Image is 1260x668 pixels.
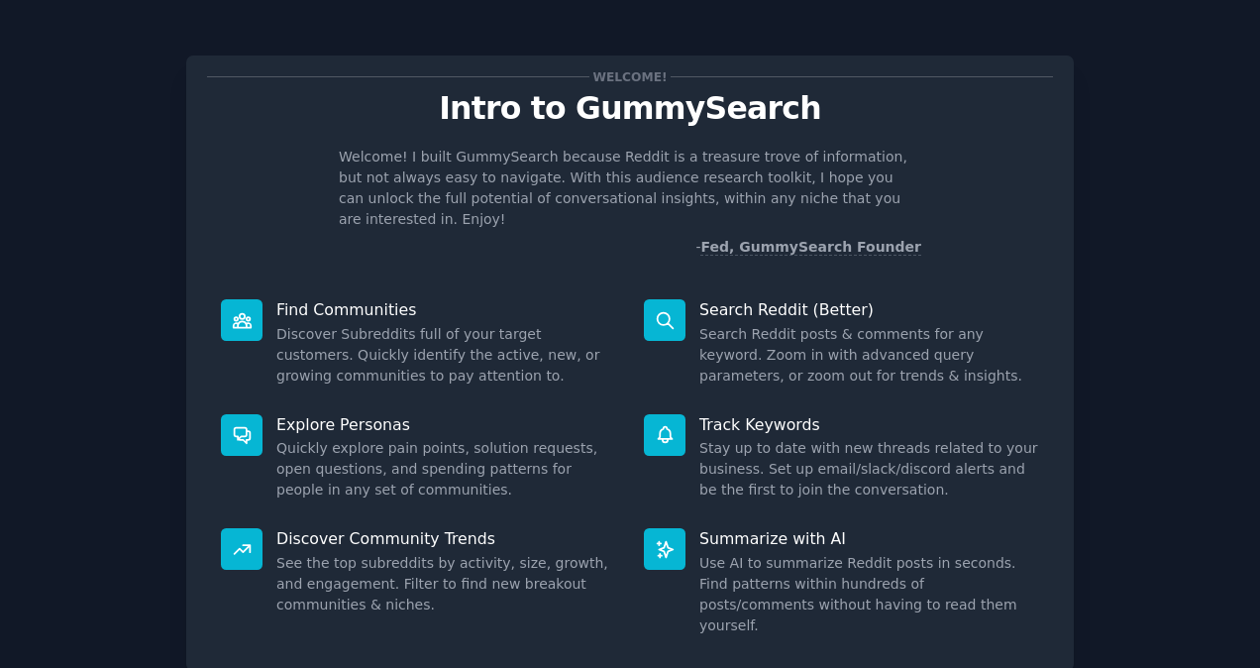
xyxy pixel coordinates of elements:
dd: Use AI to summarize Reddit posts in seconds. Find patterns within hundreds of posts/comments with... [699,553,1039,636]
p: Welcome! I built GummySearch because Reddit is a treasure trove of information, but not always ea... [339,147,921,230]
span: Welcome! [589,66,671,87]
dd: Quickly explore pain points, solution requests, open questions, and spending patterns for people ... [276,438,616,501]
dd: Discover Subreddits full of your target customers. Quickly identify the active, new, or growing c... [276,324,616,387]
dd: See the top subreddits by activity, size, growth, and engagement. Filter to find new breakout com... [276,553,616,615]
dd: Search Reddit posts & comments for any keyword. Zoom in with advanced query parameters, or zoom o... [699,324,1039,387]
p: Find Communities [276,299,616,320]
p: Search Reddit (Better) [699,299,1039,320]
p: Intro to GummySearch [207,91,1053,126]
p: Summarize with AI [699,528,1039,549]
p: Discover Community Trends [276,528,616,549]
dd: Stay up to date with new threads related to your business. Set up email/slack/discord alerts and ... [699,438,1039,501]
p: Track Keywords [699,414,1039,435]
div: - [695,237,921,258]
a: Fed, GummySearch Founder [700,239,921,256]
p: Explore Personas [276,414,616,435]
